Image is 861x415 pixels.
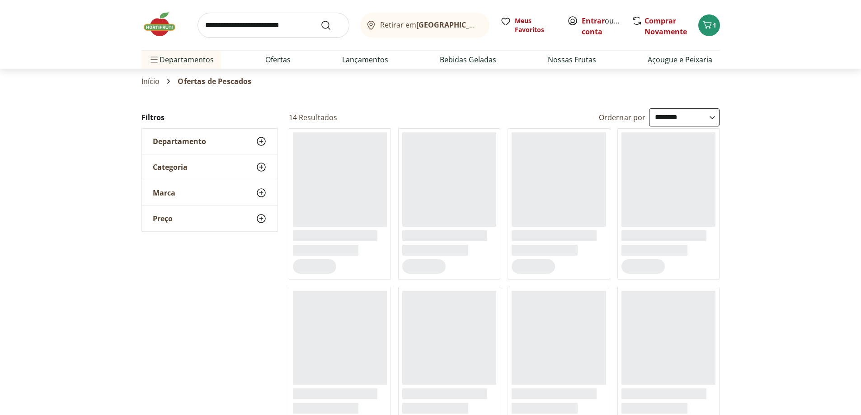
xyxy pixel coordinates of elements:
[142,180,278,205] button: Marca
[582,15,622,37] span: ou
[142,129,278,154] button: Departamento
[440,54,496,65] a: Bebidas Geladas
[582,16,605,26] a: Entrar
[141,108,278,126] h2: Filtros
[142,206,278,231] button: Preço
[342,54,388,65] a: Lançamentos
[599,112,646,122] label: Ordernar por
[380,21,480,29] span: Retirar em
[149,49,160,70] button: Menu
[265,54,291,65] a: Ofertas
[648,54,712,65] a: Açougue e Peixaria
[360,13,489,38] button: Retirar em[GEOGRAPHIC_DATA]/[GEOGRAPHIC_DATA]
[153,214,173,223] span: Preço
[320,20,342,31] button: Submit Search
[645,16,687,37] a: Comprar Novamente
[153,188,175,197] span: Marca
[198,13,349,38] input: search
[713,21,716,29] span: 1
[698,14,720,36] button: Carrinho
[416,20,569,30] b: [GEOGRAPHIC_DATA]/[GEOGRAPHIC_DATA]
[141,11,187,38] img: Hortifruti
[141,77,160,85] a: Início
[515,16,556,34] span: Meus Favoritos
[153,163,188,172] span: Categoria
[142,154,278,180] button: Categoria
[289,112,338,122] h2: 14 Resultados
[548,54,596,65] a: Nossas Frutas
[500,16,556,34] a: Meus Favoritos
[153,137,206,146] span: Departamento
[178,77,251,85] span: Ofertas de Pescados
[149,49,214,70] span: Departamentos
[582,16,631,37] a: Criar conta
